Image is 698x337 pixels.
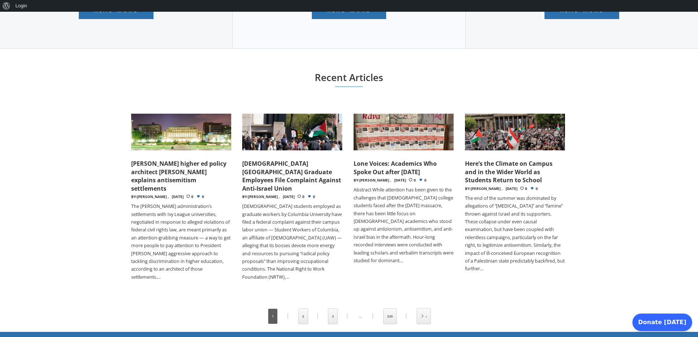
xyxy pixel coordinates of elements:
span: By: [131,194,137,199]
h5: [DEMOGRAPHIC_DATA][GEOGRAPHIC_DATA] Graduate Employees File Complaint Against Anti-Israel Union [242,160,343,193]
time: [DATE] [394,178,406,182]
a: 3 [328,309,337,324]
p: [DEMOGRAPHIC_DATA] students employed as graduate workers by Columbia University have filed a fede... [242,202,343,281]
a: 2 [299,309,308,324]
time: [DATE] [506,187,517,191]
p: The end of the summer was dominated by allegations of “[MEDICAL_DATA]” and “famine” thrown agains... [465,194,565,273]
a: [PERSON_NAME] [137,194,167,199]
a: (opens in a new tab) [354,114,454,170]
h5: Here’s the Climate on Campus and in the Wider World as Students Return to School [465,160,565,184]
h5: Lone Voices: Academics Who Spoke Out after [DATE] [354,160,454,176]
a: 539 [384,309,396,324]
p: Abstract While attention has been given to the challenges that [DEMOGRAPHIC_DATA] college student... [354,186,454,264]
span: Recent Articles [315,71,383,87]
span: … [359,314,362,319]
a: [PERSON_NAME] [471,186,501,191]
a: [PERSON_NAME] [248,194,278,199]
h5: [PERSON_NAME] higher ed policy architect [PERSON_NAME] explains antisemitism settlements [131,160,232,193]
a: [PERSON_NAME] [359,177,389,183]
time: [DATE] [172,195,184,199]
span: 1 [268,309,277,324]
span: 0 [302,194,304,199]
time: [DATE] [283,195,295,199]
span: 0 [191,194,193,199]
span: 0 [525,186,527,191]
span: By: [242,194,248,199]
span: By: [354,177,359,183]
p: The [PERSON_NAME] administration’s settlements with Ivy League universities, negotiated in respon... [131,202,232,281]
span: By: [465,186,471,191]
span: 0 [414,177,416,183]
